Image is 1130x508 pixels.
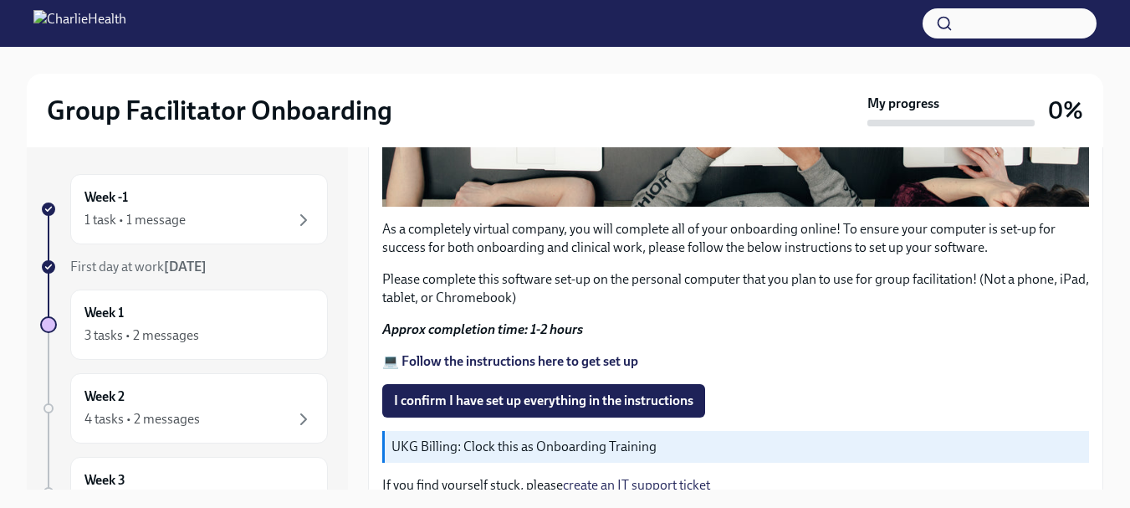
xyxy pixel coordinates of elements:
h6: Week 2 [84,387,125,406]
strong: Approx completion time: 1-2 hours [382,321,583,337]
div: 1 task • 1 message [84,211,186,229]
p: Please complete this software set-up on the personal computer that you plan to use for group faci... [382,270,1089,307]
p: UKG Billing: Clock this as Onboarding Training [391,438,1082,456]
div: 4 tasks • 2 messages [84,410,200,428]
img: CharlieHealth [33,10,126,37]
button: I confirm I have set up everything in the instructions [382,384,705,418]
h6: Week 3 [84,471,125,490]
a: create an IT support ticket [563,477,710,493]
h2: Group Facilitator Onboarding [47,94,392,127]
h6: Week 1 [84,304,124,322]
strong: My progress [867,95,939,113]
a: Week 13 tasks • 2 messages [40,290,328,360]
span: I confirm I have set up everything in the instructions [394,393,693,409]
h3: 0% [1048,95,1083,126]
a: 💻 Follow the instructions here to get set up [382,353,638,369]
p: If you find yourself stuck, please [382,476,1089,495]
span: First day at work [70,259,207,275]
div: 3 tasks • 2 messages [84,326,199,345]
strong: [DATE] [164,259,207,275]
p: As a completely virtual company, you will complete all of your onboarding online! To ensure your ... [382,220,1089,257]
a: First day at work[DATE] [40,258,328,276]
a: Week -11 task • 1 message [40,174,328,244]
a: Week 24 tasks • 2 messages [40,373,328,444]
h6: Week -1 [84,188,128,207]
